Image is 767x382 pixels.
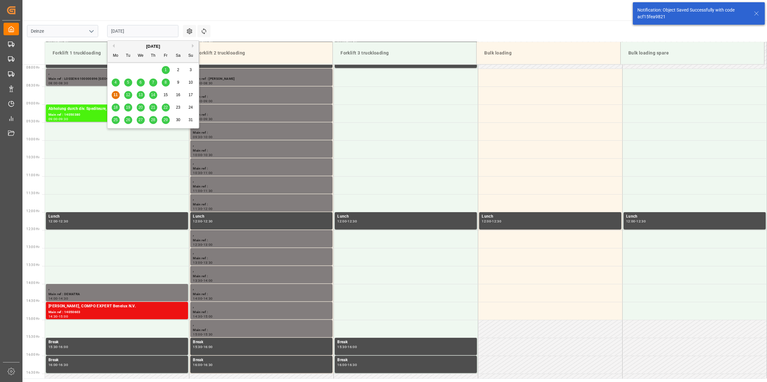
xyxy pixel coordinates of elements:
div: 16:00 [193,363,202,366]
div: Choose Saturday, August 30th, 2025 [174,116,182,124]
div: Choose Tuesday, August 26th, 2025 [124,116,132,124]
div: - [58,315,59,318]
div: - [58,345,59,348]
div: - [58,363,59,366]
span: 22 [163,105,168,110]
div: - [202,189,203,192]
div: Abholung durch div. Spediteure, COMPO EXPERT Benelux N.V. [48,106,185,112]
div: 16:30 [348,363,357,366]
div: Lunch [48,213,185,220]
span: 4 [115,80,117,85]
div: , [193,124,330,130]
span: 31 [188,118,193,122]
div: Choose Friday, August 8th, 2025 [162,79,170,87]
div: 15:30 [193,345,202,348]
span: 23 [176,105,180,110]
div: , [193,160,330,166]
div: Break [337,357,474,363]
div: Th [149,52,157,60]
div: 09:30 [193,136,202,138]
span: 13:30 Hr [26,263,39,267]
div: Choose Friday, August 15th, 2025 [162,91,170,99]
div: Break [48,339,185,345]
div: - [202,136,203,138]
div: Choose Sunday, August 3rd, 2025 [187,66,195,74]
span: 11:30 Hr [26,191,39,195]
div: , [193,285,330,292]
div: - [202,363,203,366]
div: 16:00 [337,363,347,366]
div: 12:30 [492,220,501,223]
div: Choose Sunday, August 10th, 2025 [187,79,195,87]
div: Choose Saturday, August 9th, 2025 [174,79,182,87]
div: Choose Tuesday, August 12th, 2025 [124,91,132,99]
div: Main ref : [193,292,330,297]
div: Main ref : 14050380 [48,112,185,118]
span: 08:30 Hr [26,84,39,87]
div: 16:00 [348,345,357,348]
span: 08:00 Hr [26,66,39,69]
div: - [202,82,203,85]
div: Choose Friday, August 22nd, 2025 [162,104,170,112]
span: 16:30 Hr [26,371,39,374]
div: Bulk loading spare [626,47,759,59]
div: 12:00 [203,207,213,210]
div: 12:30 [203,220,213,223]
div: - [491,220,492,223]
div: Main ref : [193,94,330,100]
span: 30 [176,118,180,122]
span: 28 [151,118,155,122]
div: 16:00 [59,345,68,348]
div: - [202,171,203,174]
div: 14:00 [48,297,58,300]
span: 15 [163,93,168,97]
div: Sa [174,52,182,60]
div: Mo [112,52,120,60]
button: Previous Month [111,44,115,48]
div: month 2025-08 [109,64,197,126]
span: 16 [176,93,180,97]
span: 8 [165,80,167,85]
span: 1 [165,68,167,72]
div: - [202,207,203,210]
span: 27 [138,118,142,122]
div: - [202,315,203,318]
div: Main ref : [193,256,330,261]
span: 12 [126,93,130,97]
div: - [202,333,203,336]
div: 09:30 [59,118,68,120]
div: , [193,321,330,328]
div: 14:00 [203,279,213,282]
div: 14:00 [193,297,202,300]
div: Choose Thursday, August 14th, 2025 [149,91,157,99]
span: 25 [113,118,117,122]
div: - [202,154,203,156]
div: Choose Thursday, August 7th, 2025 [149,79,157,87]
div: , [193,178,330,184]
div: Choose Sunday, August 17th, 2025 [187,91,195,99]
div: 10:30 [203,154,213,156]
div: 08:30 [59,82,68,85]
input: DD.MM.YYYY [107,25,178,37]
span: 2 [177,68,179,72]
div: Lunch [482,213,619,220]
span: 14 [151,93,155,97]
span: 7 [152,80,154,85]
button: Next Month [192,44,196,48]
div: 14:30 [203,297,213,300]
div: , [48,285,185,292]
div: Su [187,52,195,60]
div: 15:00 [203,315,213,318]
div: , [193,70,330,76]
div: Lunch [193,213,330,220]
div: Choose Wednesday, August 13th, 2025 [137,91,145,99]
div: Forklift 2 truckloading [194,47,327,59]
div: - [202,100,203,103]
div: 11:00 [203,171,213,174]
div: We [137,52,145,60]
span: 14:30 Hr [26,299,39,303]
div: - [202,220,203,223]
div: , [193,231,330,238]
